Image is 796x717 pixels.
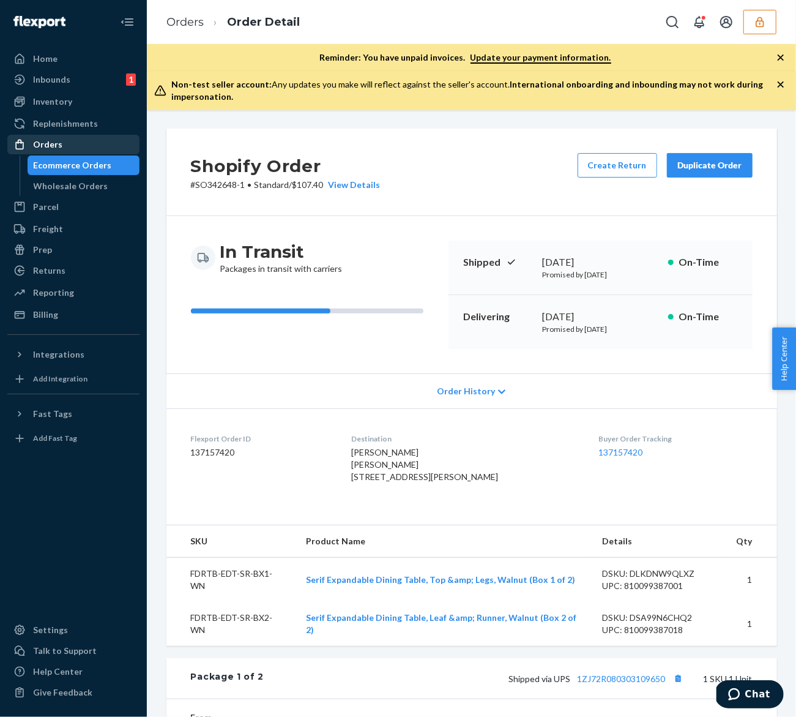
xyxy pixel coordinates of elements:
[191,179,381,191] p: # SO342648-1 / $107.40
[33,433,77,443] div: Add Fast Tag
[264,670,752,686] div: 1 SKU 1 Unit
[602,568,717,580] div: DSKU: DLKDNW9QLXZ
[33,138,62,151] div: Orders
[543,310,658,324] div: [DATE]
[166,525,296,558] th: SKU
[592,525,727,558] th: Details
[28,156,140,175] a: Ecommerce Orders
[33,666,83,678] div: Help Center
[33,118,98,130] div: Replenishments
[33,53,58,65] div: Home
[726,602,776,646] td: 1
[7,114,139,133] a: Replenishments
[33,201,59,213] div: Parcel
[33,265,65,277] div: Returns
[543,269,658,280] p: Promised by [DATE]
[33,96,72,108] div: Inventory
[7,49,139,69] a: Home
[598,434,753,444] dt: Buyer Order Tracking
[33,374,87,384] div: Add Integration
[33,73,70,86] div: Inbounds
[7,305,139,325] a: Billing
[598,447,642,457] a: 137157420
[33,408,72,420] div: Fast Tags
[7,620,139,640] a: Settings
[324,179,381,191] button: View Details
[671,670,686,686] button: Copy tracking number
[7,219,139,239] a: Freight
[306,574,575,585] a: Serif Expandable Dining Table, Top &amp; Legs, Walnut (Box 1 of 2)
[351,434,579,444] dt: Destination
[33,244,52,256] div: Prep
[578,674,666,684] a: 1ZJ72R080303109650
[7,261,139,280] a: Returns
[7,92,139,111] a: Inventory
[602,580,717,592] div: UPC: 810099387001
[166,602,296,646] td: FDRTB-EDT-SR-BX2-WN
[166,15,204,29] a: Orders
[126,73,136,86] div: 1
[33,287,74,299] div: Reporting
[191,434,332,444] dt: Flexport Order ID
[667,153,753,178] button: Duplicate Order
[171,78,776,103] div: Any updates you make will reflect against the seller's account.
[7,345,139,364] button: Integrations
[33,686,92,699] div: Give Feedback
[714,10,738,34] button: Open account menu
[220,241,343,263] h3: In Transit
[33,223,63,235] div: Freight
[7,135,139,154] a: Orders
[220,241,343,275] div: Packages in transit with carriers
[437,385,495,397] span: Order History
[33,645,97,657] div: Talk to Support
[679,310,738,324] p: On-Time
[191,153,381,179] h2: Shopify Order
[351,447,498,482] span: [PERSON_NAME] [PERSON_NAME] [STREET_ADDRESS][PERSON_NAME]
[227,15,300,29] a: Order Detail
[166,558,296,603] td: FDRTB-EDT-SR-BX1-WN
[687,10,712,34] button: Open notifications
[320,51,611,64] p: Reminder: You have unpaid invoices.
[296,525,592,558] th: Product Name
[463,255,533,269] p: Shipped
[7,240,139,260] a: Prep
[28,176,140,196] a: Wholesale Orders
[726,525,776,558] th: Qty
[33,624,68,636] div: Settings
[191,670,264,686] div: Package 1 of 2
[191,446,332,459] dd: 137157420
[7,429,139,448] a: Add Fast Tag
[34,180,108,192] div: Wholesale Orders
[7,683,139,702] button: Give Feedback
[578,153,657,178] button: Create Return
[34,159,112,171] div: Ecommerce Orders
[543,324,658,334] p: Promised by [DATE]
[13,16,65,28] img: Flexport logo
[171,79,272,89] span: Non-test seller account:
[463,310,533,324] p: Delivering
[7,641,139,661] button: Talk to Support
[716,680,784,711] iframe: Opens a widget where you can chat to one of our agents
[471,52,611,64] a: Update your payment information.
[248,179,252,190] span: •
[7,197,139,217] a: Parcel
[677,159,742,171] div: Duplicate Order
[7,369,139,389] a: Add Integration
[543,255,658,269] div: [DATE]
[306,612,576,635] a: Serif Expandable Dining Table, Leaf &amp; Runner, Walnut (Box 2 of 2)
[602,612,717,624] div: DSKU: DSA99N6CHQ2
[726,558,776,603] td: 1
[33,348,84,361] div: Integrations
[679,255,738,269] p: On-Time
[602,624,717,636] div: UPC: 810099387018
[7,283,139,302] a: Reporting
[115,10,139,34] button: Close Navigation
[772,328,796,390] button: Help Center
[33,309,58,321] div: Billing
[7,662,139,681] a: Help Center
[660,10,685,34] button: Open Search Box
[157,4,310,40] ol: breadcrumbs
